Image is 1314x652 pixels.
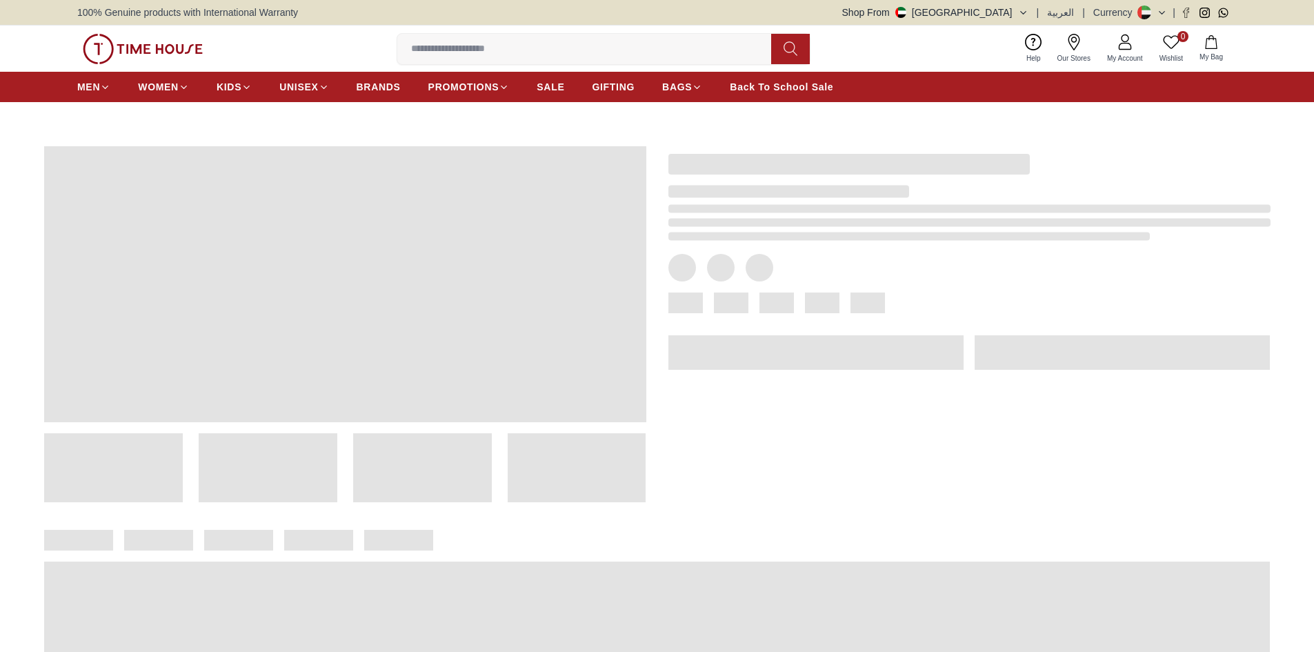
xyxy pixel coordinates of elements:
[1047,6,1074,19] button: العربية
[1173,6,1175,19] span: |
[77,80,100,94] span: MEN
[537,80,564,94] span: SALE
[1181,8,1191,18] a: Facebook
[730,80,833,94] span: Back To School Sale
[730,75,833,99] a: Back To School Sale
[1177,31,1188,42] span: 0
[1082,6,1085,19] span: |
[1021,53,1046,63] span: Help
[1199,8,1210,18] a: Instagram
[217,75,252,99] a: KIDS
[138,80,179,94] span: WOMEN
[1102,53,1148,63] span: My Account
[592,75,635,99] a: GIFTING
[279,80,318,94] span: UNISEX
[1037,6,1039,19] span: |
[1151,31,1191,66] a: 0Wishlist
[138,75,189,99] a: WOMEN
[77,6,298,19] span: 100% Genuine products with International Warranty
[1018,31,1049,66] a: Help
[1191,32,1231,65] button: My Bag
[842,6,1028,19] button: Shop From[GEOGRAPHIC_DATA]
[1194,52,1228,62] span: My Bag
[1049,31,1099,66] a: Our Stores
[592,80,635,94] span: GIFTING
[1154,53,1188,63] span: Wishlist
[662,80,692,94] span: BAGS
[357,80,401,94] span: BRANDS
[1218,8,1228,18] a: Whatsapp
[428,75,510,99] a: PROMOTIONS
[1093,6,1138,19] div: Currency
[77,75,110,99] a: MEN
[357,75,401,99] a: BRANDS
[895,7,906,18] img: United Arab Emirates
[279,75,328,99] a: UNISEX
[1052,53,1096,63] span: Our Stores
[83,34,203,64] img: ...
[428,80,499,94] span: PROMOTIONS
[537,75,564,99] a: SALE
[662,75,702,99] a: BAGS
[217,80,241,94] span: KIDS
